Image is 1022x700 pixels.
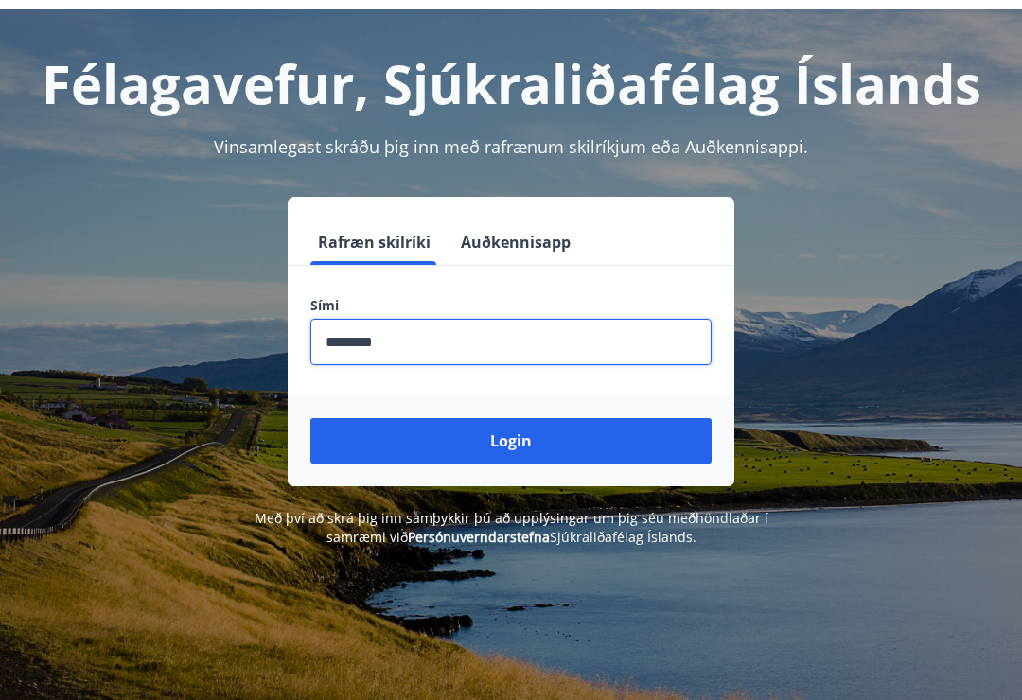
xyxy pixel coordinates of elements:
h1: Félagavefur, Sjúkraliðafélag Íslands [23,47,999,119]
button: Rafræn skilríki [310,219,438,265]
label: Sími [310,296,712,315]
button: Login [310,418,712,464]
button: Auðkennisapp [453,219,578,265]
span: Vinsamlegast skráðu þig inn með rafrænum skilríkjum eða Auðkennisappi. [214,135,808,158]
a: Persónuverndarstefna [408,528,550,546]
span: Með því að skrá þig inn samþykkir þú að upplýsingar um þig séu meðhöndlaðar í samræmi við Sjúkral... [255,509,768,546]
